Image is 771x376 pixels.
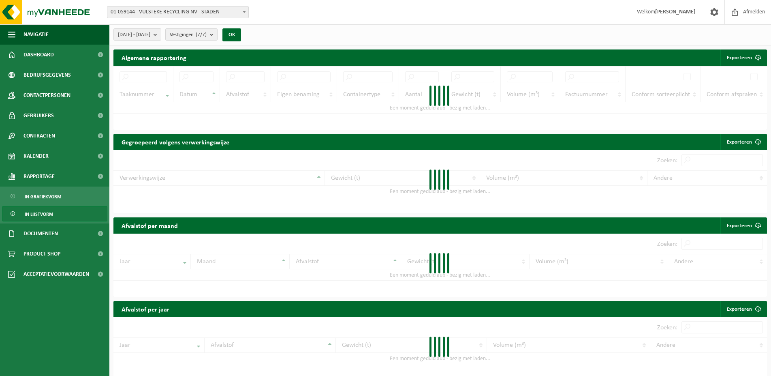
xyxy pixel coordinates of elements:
[118,29,150,41] span: [DATE] - [DATE]
[113,217,186,233] h2: Afvalstof per maand
[25,189,61,204] span: In grafiekvorm
[23,166,55,187] span: Rapportage
[165,28,218,41] button: Vestigingen(7/7)
[23,223,58,244] span: Documenten
[720,49,766,66] button: Exporteren
[222,28,241,41] button: OK
[720,301,766,317] a: Exporteren
[720,134,766,150] a: Exporteren
[2,206,107,221] a: In lijstvorm
[23,65,71,85] span: Bedrijfsgegevens
[107,6,248,18] span: 01-059144 - VULSTEKE RECYCLING NV - STADEN
[196,32,207,37] count: (7/7)
[113,28,161,41] button: [DATE] - [DATE]
[23,126,55,146] span: Contracten
[107,6,249,18] span: 01-059144 - VULSTEKE RECYCLING NV - STADEN
[23,244,60,264] span: Product Shop
[23,24,49,45] span: Navigatie
[655,9,696,15] strong: [PERSON_NAME]
[25,206,53,222] span: In lijstvorm
[23,45,54,65] span: Dashboard
[23,105,54,126] span: Gebruikers
[113,49,194,66] h2: Algemene rapportering
[720,217,766,234] a: Exporteren
[23,146,49,166] span: Kalender
[113,134,237,150] h2: Gegroepeerd volgens verwerkingswijze
[170,29,207,41] span: Vestigingen
[23,85,70,105] span: Contactpersonen
[113,301,177,317] h2: Afvalstof per jaar
[23,264,89,284] span: Acceptatievoorwaarden
[2,189,107,204] a: In grafiekvorm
